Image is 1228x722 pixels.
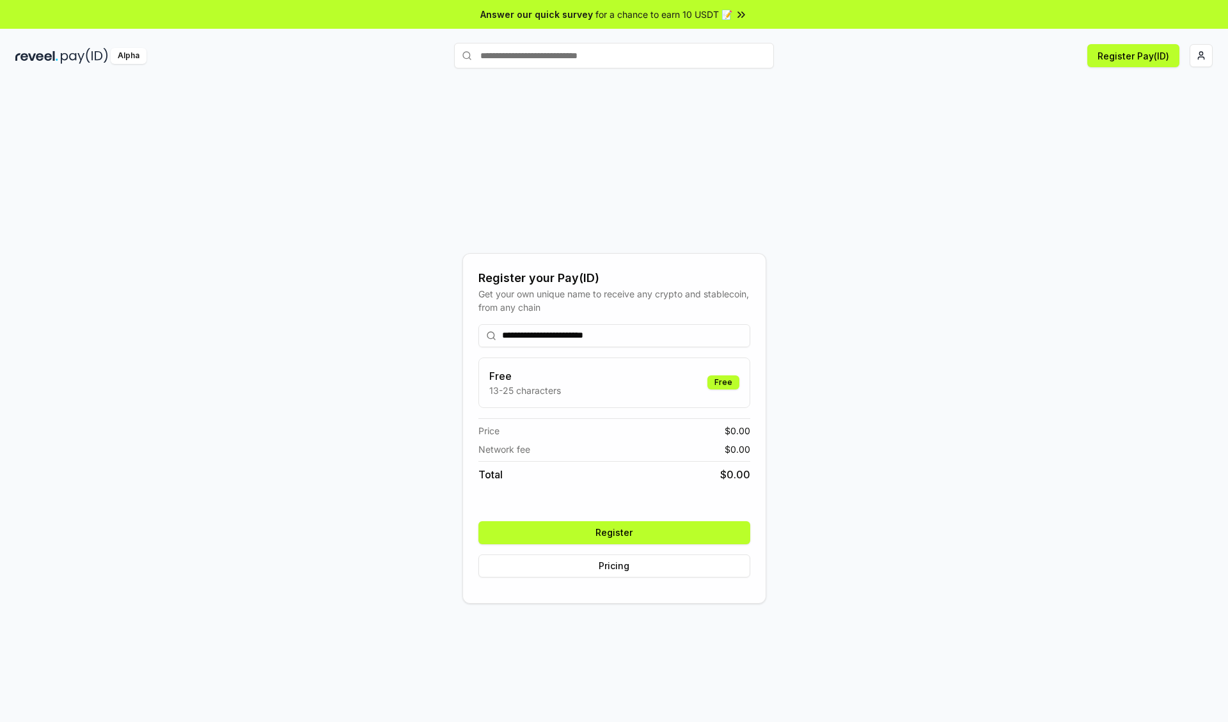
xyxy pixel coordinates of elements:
[478,554,750,577] button: Pricing
[595,8,732,21] span: for a chance to earn 10 USDT 📝
[707,375,739,389] div: Free
[725,443,750,456] span: $ 0.00
[15,48,58,64] img: reveel_dark
[480,8,593,21] span: Answer our quick survey
[489,368,561,384] h3: Free
[478,269,750,287] div: Register your Pay(ID)
[478,521,750,544] button: Register
[478,467,503,482] span: Total
[478,424,500,437] span: Price
[61,48,108,64] img: pay_id
[478,287,750,314] div: Get your own unique name to receive any crypto and stablecoin, from any chain
[489,384,561,397] p: 13-25 characters
[720,467,750,482] span: $ 0.00
[1087,44,1179,67] button: Register Pay(ID)
[111,48,146,64] div: Alpha
[725,424,750,437] span: $ 0.00
[478,443,530,456] span: Network fee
